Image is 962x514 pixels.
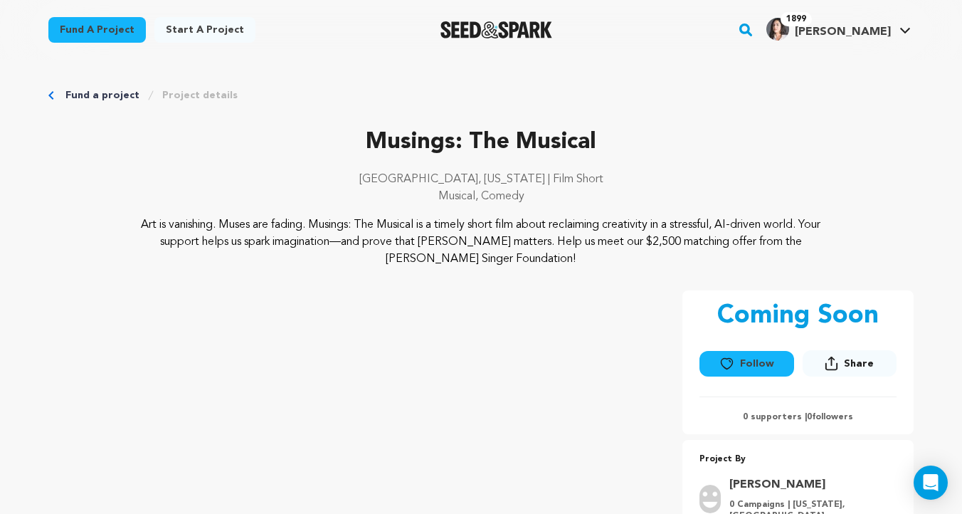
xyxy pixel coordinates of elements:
[795,26,891,38] span: [PERSON_NAME]
[48,188,914,205] p: Musical, Comedy
[154,17,255,43] a: Start a project
[763,15,914,41] a: Gabriella B.'s Profile
[440,21,552,38] img: Seed&Spark Logo Dark Mode
[699,351,793,377] button: Follow
[803,350,897,377] button: Share
[48,88,914,103] div: Breadcrumb
[440,21,552,38] a: Seed&Spark Homepage
[48,17,146,43] a: Fund a project
[699,411,897,423] p: 0 supporters | followers
[135,216,828,268] p: Art is vanishing. Muses are fading. Musings: The Musical is a timely short film about reclaiming ...
[729,476,888,493] a: Goto Kathryn Parks profile
[844,357,874,371] span: Share
[803,350,897,382] span: Share
[162,88,238,103] a: Project details
[763,15,914,45] span: Gabriella B.'s Profile
[48,125,914,159] p: Musings: The Musical
[48,171,914,188] p: [GEOGRAPHIC_DATA], [US_STATE] | Film Short
[717,302,879,330] p: Coming Soon
[766,18,891,41] div: Gabriella B.'s Profile
[766,18,789,41] img: headshot%20screenshot.jpg
[699,485,721,513] img: user.png
[65,88,139,103] a: Fund a project
[699,451,897,468] p: Project By
[807,413,812,421] span: 0
[914,466,948,500] div: Open Intercom Messenger
[781,12,812,26] span: 1899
